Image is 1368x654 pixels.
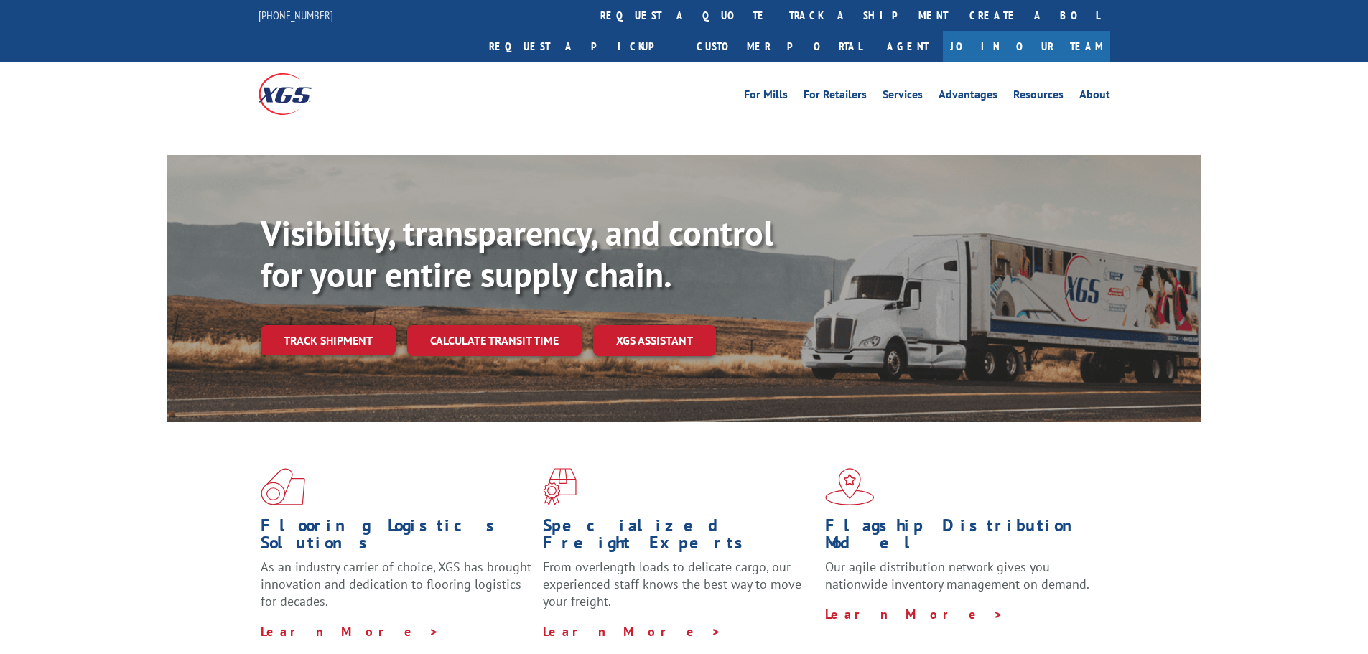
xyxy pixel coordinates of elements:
[259,8,333,22] a: [PHONE_NUMBER]
[543,559,814,622] p: From overlength loads to delicate cargo, our experienced staff knows the best way to move your fr...
[261,623,439,640] a: Learn More >
[825,559,1089,592] span: Our agile distribution network gives you nationwide inventory management on demand.
[873,31,943,62] a: Agent
[543,468,577,505] img: xgs-icon-focused-on-flooring-red
[1013,89,1064,105] a: Resources
[407,325,582,356] a: Calculate transit time
[883,89,923,105] a: Services
[804,89,867,105] a: For Retailers
[744,89,788,105] a: For Mills
[825,517,1097,559] h1: Flagship Distribution Model
[543,623,722,640] a: Learn More >
[825,606,1004,622] a: Learn More >
[543,517,814,559] h1: Specialized Freight Experts
[261,325,396,355] a: Track shipment
[686,31,873,62] a: Customer Portal
[1079,89,1110,105] a: About
[478,31,686,62] a: Request a pickup
[943,31,1110,62] a: Join Our Team
[825,468,875,505] img: xgs-icon-flagship-distribution-model-red
[593,325,716,356] a: XGS ASSISTANT
[939,89,997,105] a: Advantages
[261,210,773,296] b: Visibility, transparency, and control for your entire supply chain.
[261,559,531,609] span: As an industry carrier of choice, XGS has brought innovation and dedication to flooring logistics...
[261,517,532,559] h1: Flooring Logistics Solutions
[261,468,305,505] img: xgs-icon-total-supply-chain-intelligence-red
